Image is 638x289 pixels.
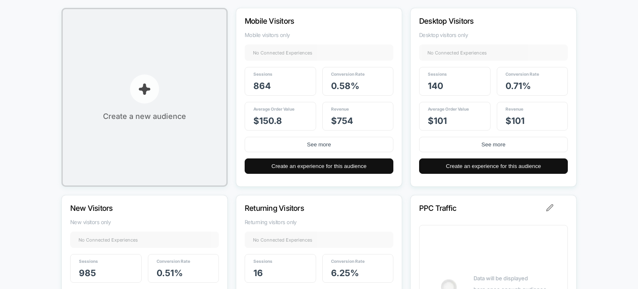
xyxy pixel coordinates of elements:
[138,83,151,95] img: plus
[103,112,186,121] span: Create a new audience
[253,72,272,77] span: Sessions
[245,32,393,38] span: Mobile visitors only
[331,81,359,91] span: 0.58 %
[505,106,523,111] span: Revenue
[419,137,568,152] button: See more
[428,72,447,77] span: Sessions
[419,204,545,212] p: PPC Traffic
[245,137,393,152] button: See more
[546,204,554,212] img: edit
[79,259,98,264] span: Sessions
[253,81,271,91] span: 864
[253,106,294,111] span: Average Order Value
[253,259,272,264] span: Sessions
[253,116,282,126] span: $ 150.8
[331,268,359,278] span: 6.25 %
[70,219,219,225] span: New visitors only
[331,259,365,264] span: Conversion Rate
[428,116,447,126] span: $ 101
[157,259,190,264] span: Conversion Rate
[419,17,545,25] p: Desktop Visitors
[79,268,96,278] span: 985
[505,72,539,77] span: Conversion Rate
[428,106,469,111] span: Average Order Value
[245,219,393,225] span: Returning visitors only
[419,32,568,38] span: Desktop visitors only
[331,106,349,111] span: Revenue
[245,158,393,174] button: Create an experience for this audience
[70,204,196,212] p: New Visitors
[331,72,365,77] span: Conversion Rate
[157,268,183,278] span: 0.51 %
[505,81,531,91] span: 0.71 %
[505,116,525,126] span: $ 101
[419,158,568,174] button: Create an experience for this audience
[253,268,263,278] span: 16
[428,81,443,91] span: 140
[331,116,353,126] span: $ 754
[245,204,371,212] p: Returning Visitors
[245,17,371,25] p: Mobile Visitors
[61,8,228,187] button: plusCreate a new audience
